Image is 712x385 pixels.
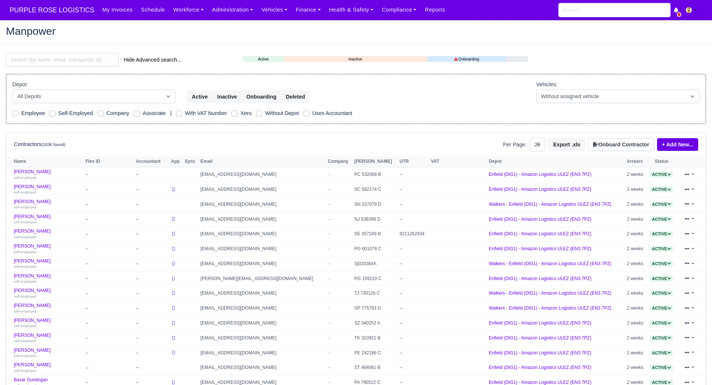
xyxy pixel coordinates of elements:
[650,217,673,222] a: Active
[198,286,326,301] td: [EMAIL_ADDRESS][DOMAIN_NAME]
[134,242,169,257] td: --
[134,286,169,301] td: --
[650,261,673,267] span: Active
[325,3,378,17] a: Health & Safety
[84,271,134,286] td: --
[328,365,331,370] span: --
[58,109,93,118] label: Self-Employed
[328,246,331,251] span: --
[398,167,429,182] td: --
[429,156,487,167] th: VAT
[143,109,166,118] label: Associate
[328,202,331,207] span: --
[650,172,673,177] a: Active
[84,182,134,197] td: --
[134,227,169,242] td: --
[198,156,326,167] th: Email
[650,305,673,311] a: Active
[650,350,673,355] a: Active
[14,235,36,239] small: self-employed
[503,140,527,149] label: Per Page:
[240,109,252,118] label: Xero
[134,182,169,197] td: --
[650,320,673,326] a: Active
[134,212,169,227] td: --
[84,256,134,271] td: --
[548,138,585,151] button: Export .xls
[134,256,169,271] td: --
[328,187,331,192] span: --
[328,172,331,177] span: --
[352,330,398,345] td: TK 310921 B
[625,301,647,316] td: 2 weeks
[258,3,292,17] a: Vehicles
[328,291,331,296] span: --
[198,316,326,331] td: [EMAIL_ADDRESS][DOMAIN_NAME]
[647,156,676,167] th: Status
[326,156,352,167] th: Company
[14,279,36,283] small: self-employed
[14,303,82,314] a: [PERSON_NAME] self-employed
[398,286,429,301] td: --
[14,339,36,343] small: self-employed
[14,169,82,180] a: [PERSON_NAME] self-employed
[328,350,331,355] span: --
[625,182,647,197] td: 2 weeks
[489,261,611,266] a: Walkers - Enfield (DIG1) - Amazon Logistics ULEZ (EN3 7PZ)
[241,90,281,103] button: Onboarding
[14,205,36,209] small: self-employed
[183,156,198,167] th: Sync
[134,301,169,316] td: --
[21,109,45,118] label: Employee
[489,365,591,370] a: Enfield (DIG1) - Amazon Logistics ULEZ (EN3 7PZ)
[398,360,429,375] td: --
[398,301,429,316] td: --
[212,90,242,103] button: Inactive
[328,305,331,311] span: --
[0,20,712,44] div: Manpower
[198,242,326,257] td: [EMAIL_ADDRESS][DOMAIN_NAME]
[134,345,169,360] td: --
[134,156,169,167] th: Accountant
[489,380,591,385] a: Enfield (DIG1) - Amazon Logistics ULEZ (EN3 7PZ)
[650,246,673,251] a: Active
[650,335,673,341] a: Active
[134,316,169,331] td: --
[352,167,398,182] td: PC 532069 B
[14,354,36,358] small: self-employed
[650,202,673,207] span: Active
[489,276,591,281] a: Enfield (DIG1) - Amazon Logistics ULEZ (EN3 7PZ)
[6,26,706,36] h2: Manpower
[292,3,325,17] a: Finance
[398,256,429,271] td: --
[489,291,611,296] a: Walkers - Enfield (DIG1) - Amazon Logistics ULEZ (EN3 7PZ)
[84,345,134,360] td: --
[84,330,134,345] td: --
[489,320,591,326] a: Enfield (DIG1) - Amazon Logistics ULEZ (EN3 7PZ)
[84,227,134,242] td: --
[312,109,352,118] label: Uses Accountant
[14,229,82,239] a: [PERSON_NAME] self-employed
[328,217,331,222] span: --
[6,53,119,66] input: Search (by name, email, transporter id) ...
[489,172,591,177] a: Enfield (DIG1) - Amazon Logistics ULEZ (EN3 7PZ)
[107,109,129,118] label: Company
[134,271,169,286] td: --
[328,261,331,266] span: --
[14,362,82,373] a: [PERSON_NAME] self-employed
[14,309,36,313] small: self-employed
[650,187,673,192] span: Active
[352,242,398,257] td: PG 601078 C
[198,182,326,197] td: [EMAIL_ADDRESS][DOMAIN_NAME]
[198,256,326,271] td: [EMAIL_ADDRESS][DOMAIN_NAME]
[650,231,673,237] span: Active
[675,349,712,385] iframe: Chat Widget
[6,3,98,18] a: PURPLE ROSE LOGISTICS
[625,242,647,257] td: 2 weeks
[489,231,591,236] a: Enfield (DIG1) - Amazon Logistics ULEZ (EN3 7PZ)
[281,90,310,103] button: Deleted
